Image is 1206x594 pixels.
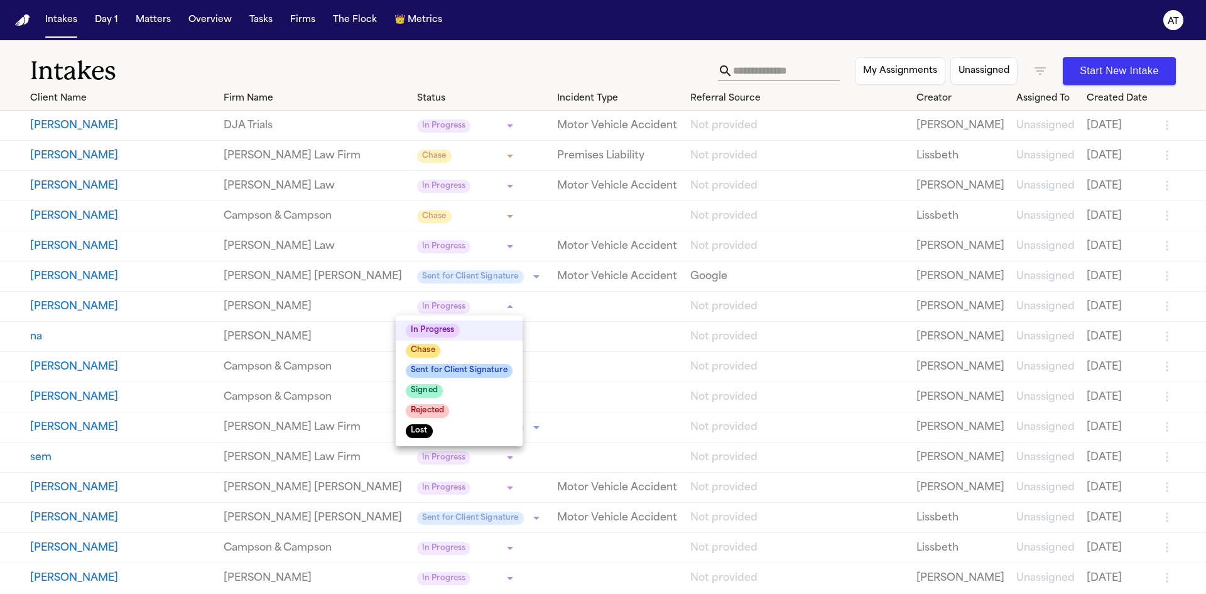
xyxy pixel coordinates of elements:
span: Lost [406,424,433,438]
span: Chase [406,344,440,358]
span: Rejected [406,404,449,418]
span: Signed [406,384,443,398]
span: In Progress [406,324,460,338]
span: Sent for Client Signature [406,364,513,378]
